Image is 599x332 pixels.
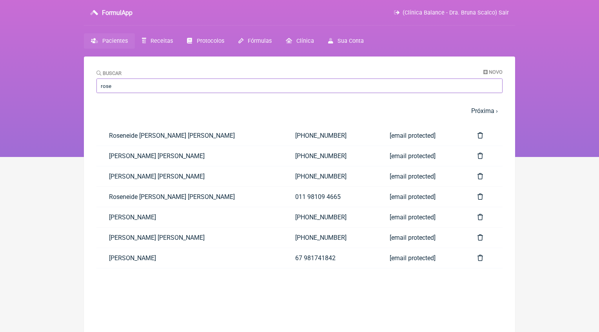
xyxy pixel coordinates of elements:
input: Paciente [96,78,503,93]
a: Protocolos [180,33,231,49]
a: Fórmulas [231,33,279,49]
a: [PERSON_NAME] [96,248,283,268]
a: [email protected] [377,187,465,207]
span: Sua Conta [338,38,364,44]
h3: FormulApp [102,9,133,16]
span: (Clínica Balance - Dra. Bruna Scalco) Sair [403,9,509,16]
span: Protocolos [197,38,224,44]
a: [email protected] [377,166,465,186]
a: [email protected] [377,146,465,166]
a: Sua Conta [321,33,371,49]
label: Buscar [96,70,122,76]
a: [PERSON_NAME] [PERSON_NAME] [96,228,283,248]
nav: pager [96,102,503,119]
a: 011 98109 4665 [283,187,377,207]
a: [PHONE_NUMBER] [283,228,377,248]
span: Receitas [151,38,173,44]
a: [PERSON_NAME] [96,207,283,227]
a: (Clínica Balance - Dra. Bruna Scalco) Sair [394,9,509,16]
span: [email protected] [390,152,436,160]
a: [email protected] [377,248,465,268]
a: [email protected] [377,126,465,146]
span: Clínica [296,38,314,44]
span: Novo [489,69,503,75]
a: Roseneide [PERSON_NAME] [PERSON_NAME] [96,126,283,146]
a: [email protected] [377,228,465,248]
span: [email protected] [390,254,436,262]
a: Receitas [135,33,180,49]
a: [PHONE_NUMBER] [283,207,377,227]
a: Roseneide [PERSON_NAME] [PERSON_NAME] [96,187,283,207]
a: Clínica [279,33,321,49]
a: [PERSON_NAME] [PERSON_NAME] [96,146,283,166]
a: [PERSON_NAME] [PERSON_NAME] [96,166,283,186]
a: 67 981741842 [283,248,377,268]
a: Próxima › [471,107,498,115]
span: Pacientes [102,38,128,44]
span: [email protected] [390,213,436,221]
span: [email protected] [390,193,436,201]
a: Pacientes [84,33,135,49]
span: [email protected] [390,132,436,139]
a: [email protected] [377,207,465,227]
a: [PHONE_NUMBER] [283,126,377,146]
a: [PHONE_NUMBER] [283,146,377,166]
a: [PHONE_NUMBER] [283,166,377,186]
span: Fórmulas [248,38,272,44]
span: [email protected] [390,234,436,241]
span: [email protected] [390,173,436,180]
a: Novo [483,69,503,75]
